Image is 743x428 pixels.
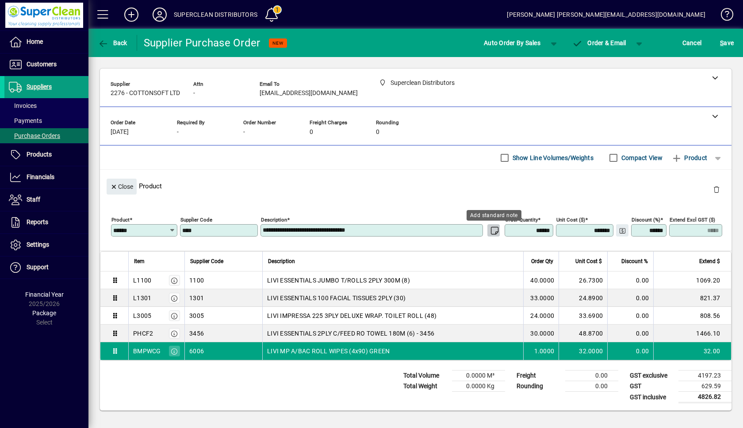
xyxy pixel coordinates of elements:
span: ave [720,36,734,50]
div: Product [100,170,732,202]
td: 1100 [184,271,262,289]
span: 0 [376,129,379,136]
td: 0.00 [607,325,653,342]
label: Compact View [620,153,663,162]
td: 0.0000 M³ [452,371,505,381]
a: Purchase Orders [4,128,88,143]
div: PHCF2 [133,329,153,338]
span: Package [32,310,56,317]
span: [EMAIL_ADDRESS][DOMAIN_NAME] [260,90,358,97]
td: 3456 [184,325,262,342]
td: 24.0000 [523,307,559,325]
app-page-header-button: Back [88,35,137,51]
span: - [177,129,179,136]
div: SUPERCLEAN DISTRIBUTORS [174,8,257,22]
span: NEW [272,40,283,46]
button: Add [117,7,146,23]
a: Staff [4,189,88,211]
td: 6006 [184,342,262,360]
span: Financial Year [25,291,64,298]
span: S [720,39,724,46]
span: Product [671,151,707,165]
button: Order & Email [568,35,631,51]
span: LIVI ESSENTIALS 2PLY C/FEED RO TOWEL 180M (6) - 3456 [267,329,434,338]
span: [DATE] [111,129,129,136]
mat-label: Product [111,217,130,223]
td: GST inclusive [625,392,678,403]
div: Supplier Purchase Order [144,36,260,50]
div: L3005 [133,311,151,320]
span: Auto Order By Sales [484,36,540,50]
td: Freight [512,371,565,381]
td: 30.0000 [523,325,559,342]
td: 808.56 [653,307,731,325]
a: Knowledge Base [714,2,732,31]
span: Financials [27,173,54,180]
span: Purchase Orders [9,132,60,139]
span: Close [110,180,133,194]
span: Unit Cost $ [575,256,602,266]
button: Delete [706,179,727,200]
td: 629.59 [678,381,732,392]
span: Description [268,256,295,266]
span: Extend $ [699,256,720,266]
td: 3005 [184,307,262,325]
span: Settings [27,241,49,248]
a: Customers [4,53,88,76]
td: 1301 [184,289,262,307]
div: [PERSON_NAME] [PERSON_NAME][EMAIL_ADDRESS][DOMAIN_NAME] [507,8,705,22]
mat-label: Discount (%) [632,217,660,223]
a: Financials [4,166,88,188]
button: Profile [146,7,174,23]
div: L1301 [133,294,151,302]
td: 40.0000 [523,271,559,289]
td: 4826.82 [678,392,732,403]
a: Invoices [4,98,88,113]
label: Show Line Volumes/Weights [511,153,594,162]
app-page-header-button: Close [104,182,139,190]
td: GST exclusive [625,371,678,381]
span: Item [134,256,145,266]
td: 0.00 [607,342,653,360]
app-page-header-button: Delete [706,185,727,193]
span: LIVI ESSENTIALS JUMBO T/ROLLS 2PLY 300M (8) [267,276,410,285]
td: 0.0000 Kg [452,381,505,392]
span: 2276 - COTTONSOFT LTD [111,90,180,97]
span: Home [27,38,43,45]
td: 0.00 [607,271,653,289]
span: Reports [27,218,48,225]
td: 32.00 [653,342,731,360]
button: Close [107,179,137,195]
span: - [243,129,245,136]
td: 1.0000 [523,342,559,360]
span: Suppliers [27,83,52,90]
span: - [193,90,195,97]
span: LIVI ESSENTIALS 100 FACIAL TISSUES 2PLY (30) [267,294,406,302]
span: LIVI MP A/BAC ROLL WIPES (4x90) GREEN [267,347,390,355]
span: Order Qty [531,256,553,266]
td: 33.6900 [559,307,607,325]
div: BMPWCG [133,347,161,355]
td: 4197.23 [678,371,732,381]
button: Save [718,35,736,51]
div: L1100 [133,276,151,285]
a: Support [4,256,88,279]
span: LIVI IMPRESSA 225 3PLY DELUXE WRAP. TOILET ROLL (48) [267,311,437,320]
span: Invoices [9,102,37,109]
span: Back [98,39,127,46]
mat-label: Unit Cost ($) [556,217,585,223]
a: Reports [4,211,88,233]
span: 0 [310,129,313,136]
td: 48.8700 [559,325,607,342]
td: Total Weight [399,381,452,392]
span: Support [27,264,49,271]
mat-label: Description [261,217,287,223]
mat-label: Supplier Code [180,217,212,223]
div: Add standard note [467,210,521,221]
td: Rounding [512,381,565,392]
span: Products [27,151,52,158]
td: 0.00 [607,307,653,325]
td: 0.00 [565,371,618,381]
span: Staff [27,196,40,203]
span: Supplier Code [190,256,223,266]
